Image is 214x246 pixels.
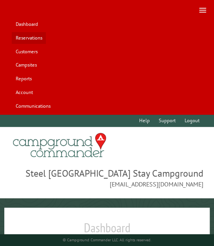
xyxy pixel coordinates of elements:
[12,73,35,85] a: Reports
[63,237,151,242] small: © Campground Commander LLC. All rights reserved.
[11,167,203,189] span: Steel [GEOGRAPHIC_DATA] Stay Campground [EMAIL_ADDRESS][DOMAIN_NAME]
[12,32,46,44] a: Reservations
[12,18,42,31] a: Dashboard
[12,100,54,112] a: Communications
[12,86,36,98] a: Account
[12,59,40,71] a: Campsites
[155,115,179,127] a: Support
[181,115,203,127] a: Logout
[11,220,203,242] h1: Dashboard
[12,45,41,58] a: Customers
[135,115,153,127] a: Help
[11,130,109,161] img: Campground Commander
